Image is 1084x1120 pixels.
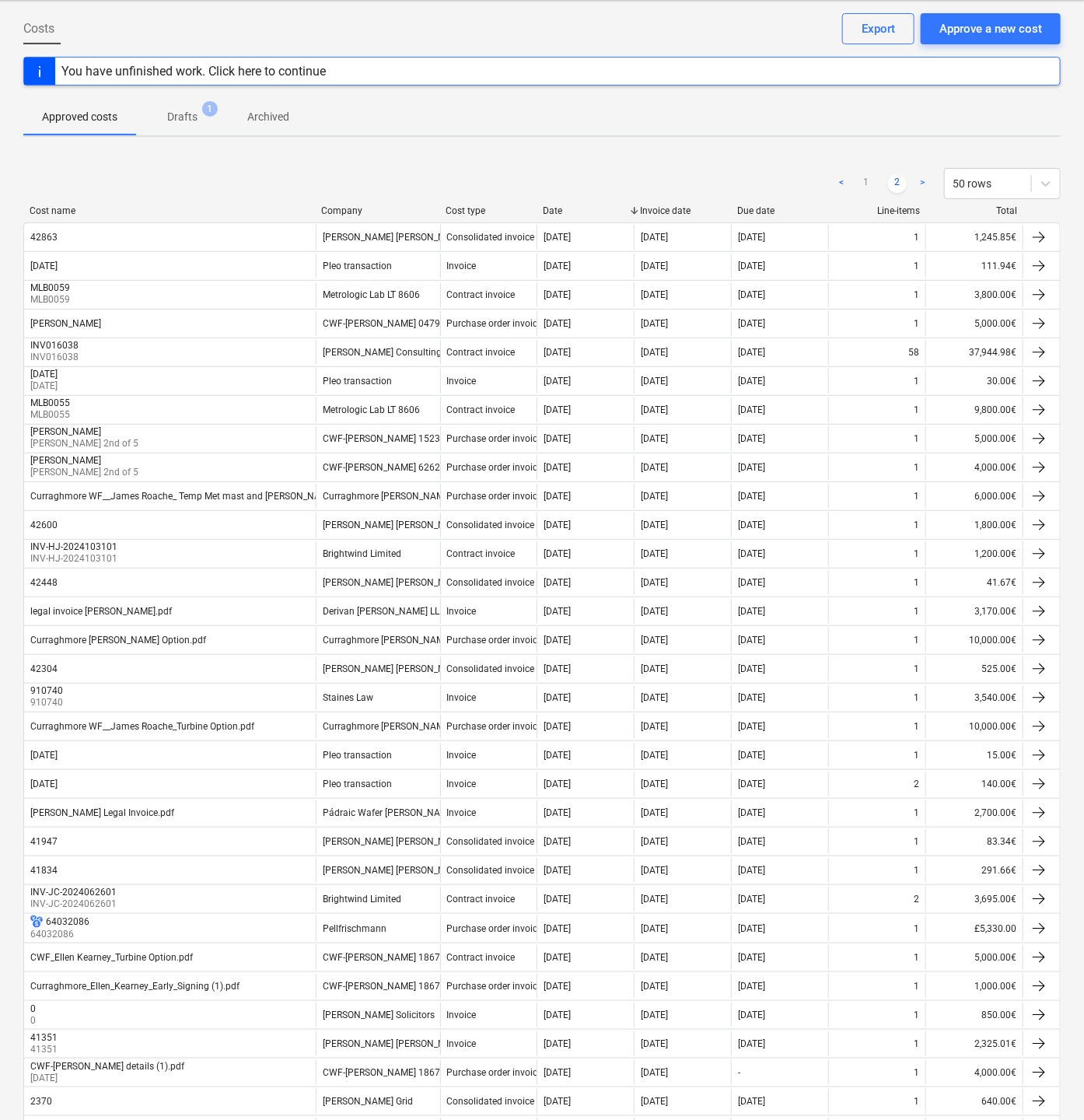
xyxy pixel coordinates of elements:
p: [PERSON_NAME] 2nd of 5 [30,466,138,479]
div: 1 [914,1010,919,1020]
div: [DATE] [738,692,765,703]
div: [DATE] [544,692,571,703]
div: [DATE] [544,779,571,789]
div: CWF-[PERSON_NAME] 0479 [323,318,440,329]
div: Pleo transaction [323,376,392,387]
div: Invoice [447,261,477,271]
div: [DATE] [641,404,668,415]
div: [DATE] [738,404,765,415]
div: Line-items [835,205,920,216]
button: Approve a new cost [921,13,1061,44]
div: [DATE] [544,836,571,847]
div: Cost name [30,205,309,216]
div: [DATE] [544,923,571,934]
div: 850.00€ [925,1003,1023,1027]
iframe: Chat Widget [1006,1045,1084,1120]
div: [DATE] [544,1067,571,1078]
div: [DATE] [641,1067,668,1078]
div: 140.00€ [925,772,1023,796]
div: [PERSON_NAME] [PERSON_NAME] Solicitors [323,577,508,588]
p: 64032086 [30,928,89,941]
div: Invoice has a different currency from the budget [30,915,43,928]
div: 1,800.00€ [925,513,1023,537]
div: 1 [914,1096,919,1107]
div: [DATE] [738,520,765,530]
div: Purchase order invoice [447,491,543,502]
div: Purchase order invoice [447,433,543,444]
div: [PERSON_NAME] [PERSON_NAME] Solicitors [323,663,508,674]
div: £5,330.00 [925,915,1023,941]
div: Purchase order invoice [447,635,543,646]
div: 41351 [30,1032,58,1043]
p: INV-HJ-2024103101 [30,552,121,565]
div: 111.94€ [925,254,1023,278]
div: Curraghmore [PERSON_NAME] [323,491,452,502]
div: [DATE] [738,433,765,444]
div: [DATE] [641,981,668,992]
p: INV-JC-2024062601 [30,898,120,911]
div: [DATE] [641,232,668,243]
p: MLB0055 [30,408,73,422]
div: 2 [914,779,919,789]
button: Export [842,13,914,44]
div: 6,000.00€ [925,484,1023,509]
div: CWF-[PERSON_NAME] 1867 [323,952,440,963]
div: 3,695.00€ [925,887,1023,912]
span: 1 [202,101,218,117]
div: 1 [914,433,919,444]
div: [PERSON_NAME] [30,318,101,329]
p: Drafts [167,109,198,125]
div: 10,000.00€ [925,628,1023,653]
div: Purchase order invoice [447,1067,543,1078]
div: 1 [914,1038,919,1049]
div: 1 [914,577,919,588]
div: [PERSON_NAME] Solicitors [323,1010,435,1020]
div: [DATE] [544,376,571,387]
div: [DATE] [738,548,765,559]
div: 3,170.00€ [925,599,1023,624]
div: [DATE] [544,261,571,271]
div: [DATE] [738,1038,765,1049]
div: CWF-[PERSON_NAME] details (1).pdf [30,1061,184,1072]
div: 4,000.00€ [925,1060,1023,1085]
div: [DATE] [544,1096,571,1107]
div: [DATE] [738,261,765,271]
div: [DATE] [641,433,668,444]
div: 1 [914,663,919,674]
div: 42448 [30,577,58,588]
div: 1 [914,923,919,934]
div: 1 [914,952,919,963]
div: Invoice [447,1038,477,1049]
div: [DATE] [738,232,765,243]
div: [DATE] [544,952,571,963]
div: [DATE] [738,836,765,847]
p: MLB0059 [30,293,73,306]
div: [DATE] [641,635,668,646]
div: Pellfrischmann [323,923,386,934]
div: 83.34€ [925,829,1023,854]
div: [DATE] [544,981,571,992]
div: [DATE] [641,347,668,358]
div: Company [321,205,433,216]
div: [DATE] [738,721,765,732]
div: Metrologic Lab LT 8606 [323,289,420,300]
div: [DATE] [641,577,668,588]
div: [DATE] [738,376,765,387]
div: Curraghmore WF__James Roache_Turbine Option.pdf [30,721,254,732]
div: [DATE] [738,289,765,300]
div: 10,000.00€ [925,714,1023,739]
div: [DATE] [641,663,668,674]
div: [PERSON_NAME] Grid [323,1096,413,1107]
p: [PERSON_NAME] 2nd of 5 [30,437,138,450]
div: [PERSON_NAME] Consulting Engineers [323,347,485,358]
div: [DATE] [544,894,571,905]
div: [DATE] [544,491,571,502]
div: 1 [914,721,919,732]
div: 42600 [30,520,58,530]
div: Curraghmore [PERSON_NAME] [323,635,452,646]
div: 1,200.00€ [925,541,1023,566]
div: [DATE] [738,807,765,818]
div: 30.00€ [925,369,1023,394]
div: [PERSON_NAME] [30,426,135,437]
div: Approve a new cost [939,19,1042,39]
